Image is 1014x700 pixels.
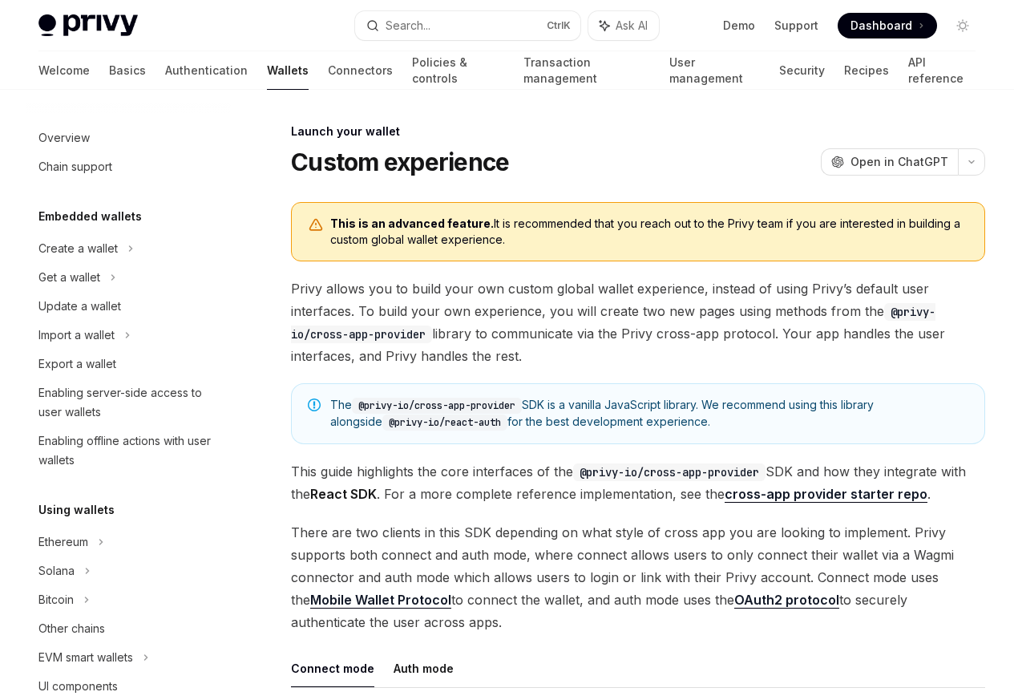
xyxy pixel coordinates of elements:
[616,18,648,34] span: Ask AI
[723,18,755,34] a: Demo
[267,51,309,90] a: Wallets
[588,11,659,40] button: Ask AI
[38,383,221,422] div: Enabling server-side access to user wallets
[328,51,393,90] a: Connectors
[38,128,90,148] div: Overview
[844,51,889,90] a: Recipes
[109,51,146,90] a: Basics
[38,500,115,520] h5: Using wallets
[38,431,221,470] div: Enabling offline actions with user wallets
[38,14,138,37] img: light logo
[950,13,976,38] button: Toggle dark mode
[779,51,825,90] a: Security
[165,51,248,90] a: Authentication
[308,217,324,233] svg: Warning
[38,677,118,696] div: UI components
[38,354,116,374] div: Export a wallet
[38,648,133,667] div: EVM smart wallets
[330,397,968,431] span: The SDK is a vanilla JavaScript library. We recommend using this library alongside for the best d...
[355,11,580,40] button: Search...CtrlK
[725,486,927,503] a: cross-app provider starter repo
[352,398,522,414] code: @privy-io/cross-app-provider
[291,148,509,176] h1: Custom experience
[908,51,976,90] a: API reference
[330,216,968,248] span: It is recommended that you reach out to the Privy team if you are interested in building a custom...
[38,532,88,552] div: Ethereum
[38,590,74,609] div: Bitcoin
[573,463,766,481] code: @privy-io/cross-app-provider
[310,486,377,502] strong: React SDK
[26,378,231,427] a: Enabling server-side access to user wallets
[412,51,504,90] a: Policies & controls
[382,415,507,431] code: @privy-io/react-auth
[821,148,958,176] button: Open in ChatGPT
[26,350,231,378] a: Export a wallet
[330,216,494,230] b: This is an advanced feature.
[669,51,760,90] a: User management
[308,399,321,411] svg: Note
[38,239,118,258] div: Create a wallet
[291,649,374,687] button: Connect mode
[38,297,121,316] div: Update a wallet
[38,157,112,176] div: Chain support
[850,154,948,170] span: Open in ChatGPT
[850,18,912,34] span: Dashboard
[838,13,937,38] a: Dashboard
[26,123,231,152] a: Overview
[734,592,839,609] a: OAuth2 protocol
[38,268,100,287] div: Get a wallet
[26,427,231,475] a: Enabling offline actions with user wallets
[291,460,985,505] span: This guide highlights the core interfaces of the SDK and how they integrate with the . For a more...
[291,277,985,367] span: Privy allows you to build your own custom global wallet experience, instead of using Privy’s defa...
[547,19,571,32] span: Ctrl K
[386,16,430,35] div: Search...
[26,152,231,181] a: Chain support
[38,207,142,226] h5: Embedded wallets
[523,51,651,90] a: Transaction management
[291,521,985,633] span: There are two clients in this SDK depending on what style of cross app you are looking to impleme...
[310,592,451,609] a: Mobile Wallet Protocol
[38,619,105,638] div: Other chains
[26,292,231,321] a: Update a wallet
[38,326,115,345] div: Import a wallet
[26,614,231,643] a: Other chains
[38,51,90,90] a: Welcome
[291,123,985,140] div: Launch your wallet
[774,18,818,34] a: Support
[394,649,454,687] button: Auth mode
[38,561,75,581] div: Solana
